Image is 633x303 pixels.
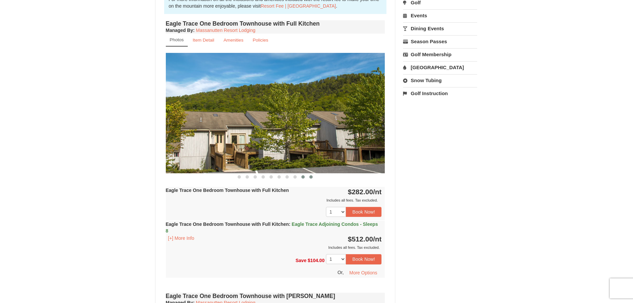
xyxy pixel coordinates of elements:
[403,9,477,22] a: Events
[166,234,197,242] button: [+] More Info
[338,269,344,275] span: Or,
[348,235,373,243] span: $512.00
[224,38,244,43] small: Amenities
[166,188,289,193] strong: Eagle Trace One Bedroom Townhouse with Full Kitchen
[373,188,382,196] span: /nt
[166,197,382,204] div: Includes all fees. Tax excluded.
[166,53,385,173] img: 18876286-28-dd3badfa.jpg
[289,222,290,227] span: :
[403,74,477,86] a: Snow Tubing
[403,61,477,74] a: [GEOGRAPHIC_DATA]
[403,87,477,99] a: Golf Instruction
[193,38,214,43] small: Item Detail
[403,22,477,35] a: Dining Events
[170,37,184,42] small: Photos
[295,258,306,263] span: Save
[261,3,336,9] a: Resort Fee | [GEOGRAPHIC_DATA]
[373,235,382,243] span: /nt
[345,268,381,278] button: More Options
[166,293,385,299] h4: Eagle Trace One Bedroom Townhouse with [PERSON_NAME]
[188,34,219,47] a: Item Detail
[196,28,256,33] a: Massanutten Resort Lodging
[166,244,382,251] div: Includes all fees. Tax excluded.
[166,34,188,47] a: Photos
[253,38,268,43] small: Policies
[166,20,385,27] h4: Eagle Trace One Bedroom Townhouse with Full Kitchen
[248,34,272,47] a: Policies
[166,28,193,33] span: Managed By
[348,188,382,196] strong: $282.00
[166,28,195,33] strong: :
[346,254,382,264] button: Book Now!
[166,222,378,233] strong: Eagle Trace One Bedroom Townhouse with Full Kitchen
[219,34,248,47] a: Amenities
[346,207,382,217] button: Book Now!
[403,48,477,61] a: Golf Membership
[308,258,325,263] span: $104.00
[403,35,477,48] a: Season Passes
